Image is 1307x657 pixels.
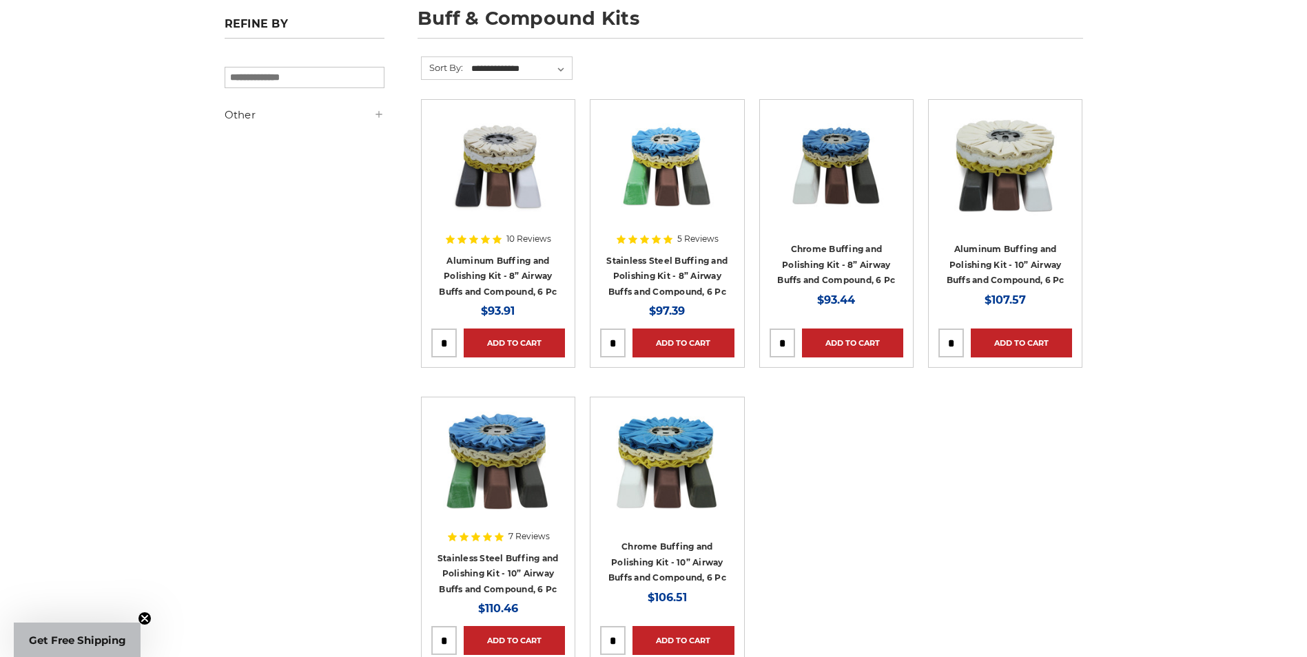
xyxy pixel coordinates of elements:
label: Sort By: [422,57,463,78]
span: $106.51 [648,591,687,604]
button: Close teaser [138,612,152,625]
a: Aluminum Buffing and Polishing Kit - 8” Airway Buffs and Compound, 6 Pc [439,255,557,297]
a: 10 inch airway buff and polishing compound kit for aluminum [938,109,1072,243]
a: Add to Cart [802,328,903,357]
a: Chrome Buffing and Polishing Kit - 8” Airway Buffs and Compound, 6 Pc [777,244,895,285]
img: 8 inch airway buffing wheel and compound kit for chrome [781,109,892,220]
a: 8 inch airway buffing wheel and compound kit for chrome [770,109,903,243]
a: Chrome Buffing and Polishing Kit - 10” Airway Buffs and Compound, 6 Pc [608,541,726,583]
span: $97.39 [649,304,685,317]
span: Get Free Shipping [29,634,126,647]
a: Stainless Steel Buffing and Polishing Kit - 10” Airway Buffs and Compound, 6 Pc [438,553,559,594]
a: Add to Cart [464,626,565,655]
h5: Other [225,107,384,123]
div: Get Free ShippingClose teaser [14,623,141,657]
h5: Refine by [225,17,384,39]
img: 10 inch airway buff and polishing compound kit for stainless steel [443,407,553,517]
span: $107.57 [985,293,1026,306]
a: 8 inch airway buffing wheel and compound kit for stainless steel [600,109,734,243]
img: 10 inch airway buff and polishing compound kit for chrome [612,407,722,517]
h1: buff & compound kits [418,9,1083,39]
a: 10 inch airway buff and polishing compound kit for chrome [600,407,734,541]
a: Add to Cart [632,626,734,655]
a: Aluminum Buffing and Polishing Kit - 10” Airway Buffs and Compound, 6 Pc [947,244,1064,285]
a: 8 inch airway buffing wheel and compound kit for aluminum [431,109,565,243]
select: Sort By: [469,59,572,79]
a: Add to Cart [632,328,734,357]
a: Add to Cart [464,328,565,357]
img: 8 inch airway buffing wheel and compound kit for aluminum [443,109,553,220]
a: 10 inch airway buff and polishing compound kit for stainless steel [431,407,565,541]
span: $93.44 [817,293,855,306]
a: Stainless Steel Buffing and Polishing Kit - 8” Airway Buffs and Compound, 6 Pc [606,255,728,297]
a: Add to Cart [971,328,1072,357]
span: $110.46 [478,602,518,615]
span: $93.91 [481,304,515,317]
img: 8 inch airway buffing wheel and compound kit for stainless steel [612,109,722,220]
img: 10 inch airway buff and polishing compound kit for aluminum [950,109,1060,220]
